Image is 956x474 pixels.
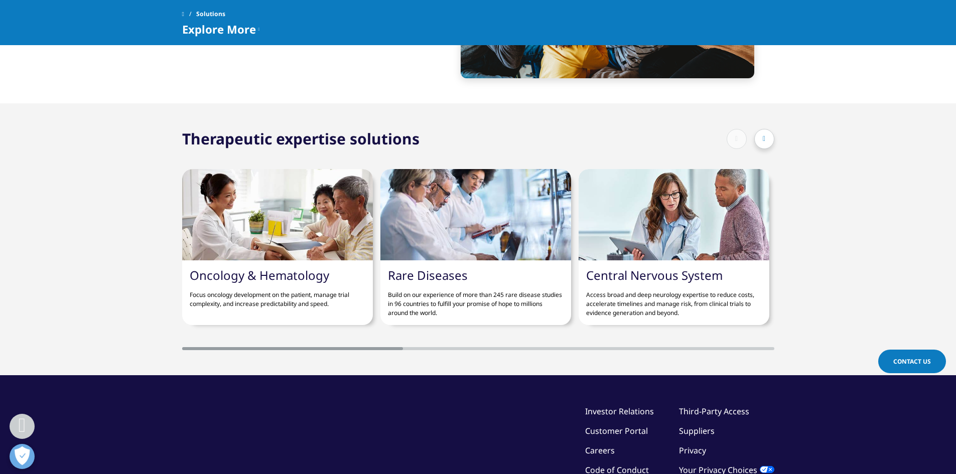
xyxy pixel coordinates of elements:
span: Contact Us [893,357,931,366]
a: Third-Party Access [679,406,749,417]
a: Suppliers [679,425,715,436]
a: Careers [585,445,615,456]
button: Open Preferences [10,444,35,469]
a: Investor Relations [585,406,654,417]
a: Customer Portal [585,425,648,436]
p: Build on our experience of more than 245 rare disease studies in 96 countries to fulfill your pro... [388,283,564,318]
a: Privacy [679,445,706,456]
a: Oncology & Hematology [190,267,329,283]
p: Focus oncology development on the patient, manage trial complexity, and increase predictability a... [190,283,365,308]
span: Explore More [182,23,256,35]
h2: Therapeutic expertise solutions [182,128,420,149]
span: Solutions [196,5,225,23]
a: Central Nervous System [586,267,723,283]
a: Contact Us [878,350,946,373]
p: Access broad and deep neurology expertise to reduce costs, accelerate timelines and manage risk, ... [586,283,762,318]
a: Rare Diseases [388,267,468,283]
